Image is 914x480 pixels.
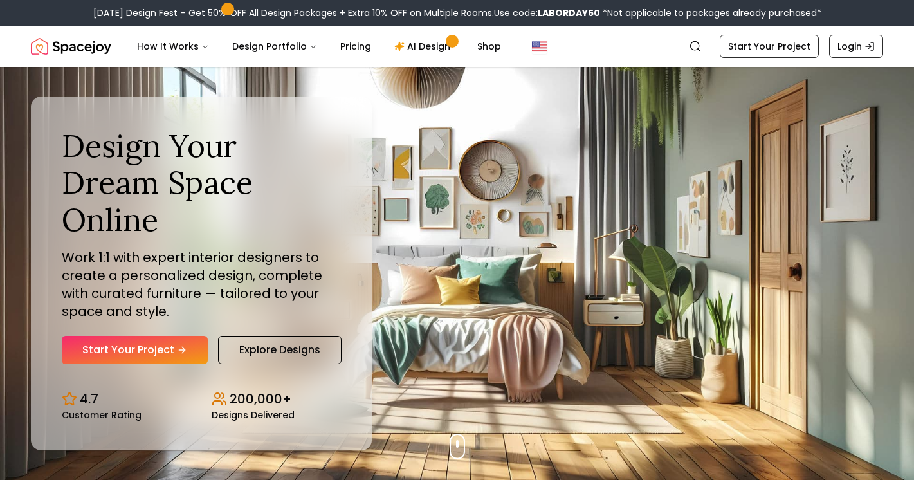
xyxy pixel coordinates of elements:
[218,336,342,364] a: Explore Designs
[93,6,821,19] div: [DATE] Design Fest – Get 50% OFF All Design Packages + Extra 10% OFF on Multiple Rooms.
[222,33,327,59] button: Design Portfolio
[62,336,208,364] a: Start Your Project
[127,33,219,59] button: How It Works
[538,6,600,19] b: LABORDAY50
[31,26,883,67] nav: Global
[62,127,341,239] h1: Design Your Dream Space Online
[212,411,295,420] small: Designs Delivered
[31,33,111,59] a: Spacejoy
[532,39,547,54] img: United States
[62,380,341,420] div: Design stats
[720,35,819,58] a: Start Your Project
[494,6,600,19] span: Use code:
[384,33,464,59] a: AI Design
[31,33,111,59] img: Spacejoy Logo
[230,390,291,408] p: 200,000+
[467,33,511,59] a: Shop
[127,33,511,59] nav: Main
[330,33,381,59] a: Pricing
[62,411,142,420] small: Customer Rating
[80,390,98,408] p: 4.7
[62,248,341,320] p: Work 1:1 with expert interior designers to create a personalized design, complete with curated fu...
[829,35,883,58] a: Login
[600,6,821,19] span: *Not applicable to packages already purchased*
